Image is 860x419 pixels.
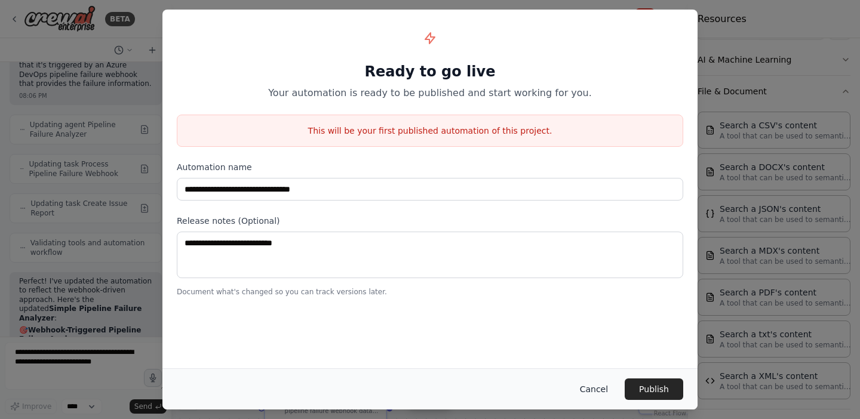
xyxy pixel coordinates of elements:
[177,125,683,137] p: This will be your first published automation of this project.
[177,287,683,297] p: Document what's changed so you can track versions later.
[570,378,618,400] button: Cancel
[177,62,683,81] h1: Ready to go live
[177,215,683,227] label: Release notes (Optional)
[177,161,683,173] label: Automation name
[177,86,683,100] p: Your automation is ready to be published and start working for you.
[625,378,683,400] button: Publish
